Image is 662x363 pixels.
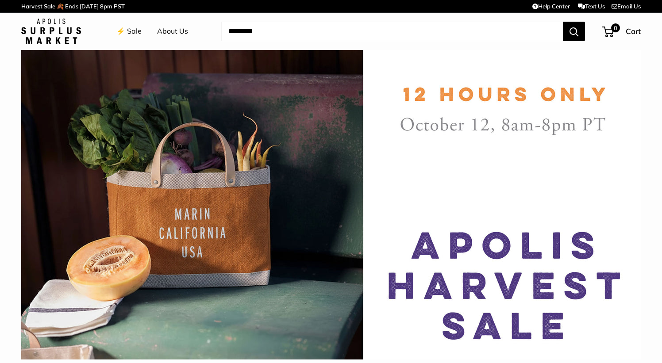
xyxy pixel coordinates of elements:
a: Help Center [532,3,570,10]
img: Apolis: Surplus Market [21,19,81,44]
a: ⚡️ Sale [116,25,142,38]
button: Search [563,22,585,41]
a: About Us [157,25,188,38]
a: Text Us [578,3,605,10]
span: Cart [626,27,641,36]
span: 0 [611,23,620,32]
input: Search... [221,22,563,41]
a: 0 Cart [603,24,641,38]
a: Email Us [612,3,641,10]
